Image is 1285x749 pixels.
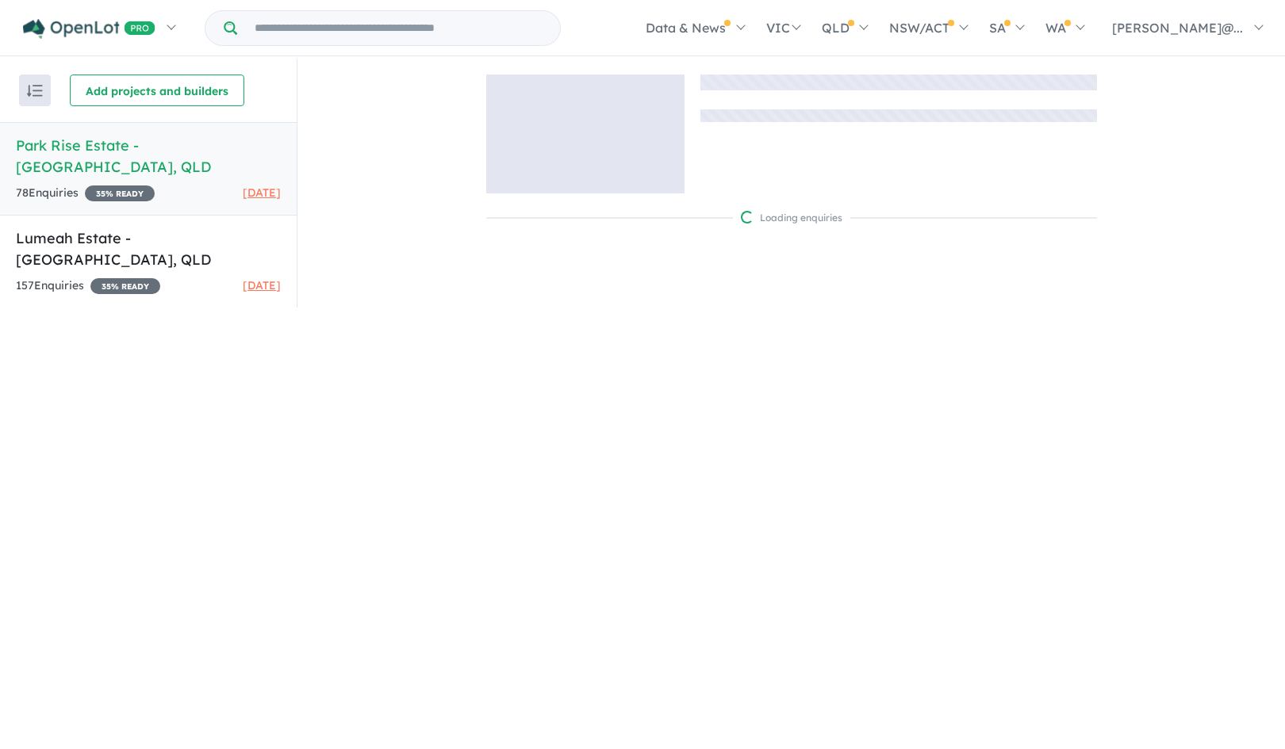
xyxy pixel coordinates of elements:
h5: Park Rise Estate - [GEOGRAPHIC_DATA] , QLD [16,135,281,178]
div: 157 Enquir ies [16,277,160,296]
span: 35 % READY [90,278,160,294]
img: Openlot PRO Logo White [23,19,155,39]
span: [DATE] [243,185,281,200]
div: 78 Enquir ies [16,184,155,203]
span: 35 % READY [85,185,155,201]
div: Loading enquiries [741,210,842,226]
h5: Lumeah Estate - [GEOGRAPHIC_DATA] , QLD [16,227,281,270]
img: sort.svg [27,85,43,97]
button: Add projects and builders [70,75,244,106]
span: [PERSON_NAME]@... [1112,20,1243,36]
input: Try estate name, suburb, builder or developer [240,11,557,45]
span: [DATE] [243,278,281,292]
